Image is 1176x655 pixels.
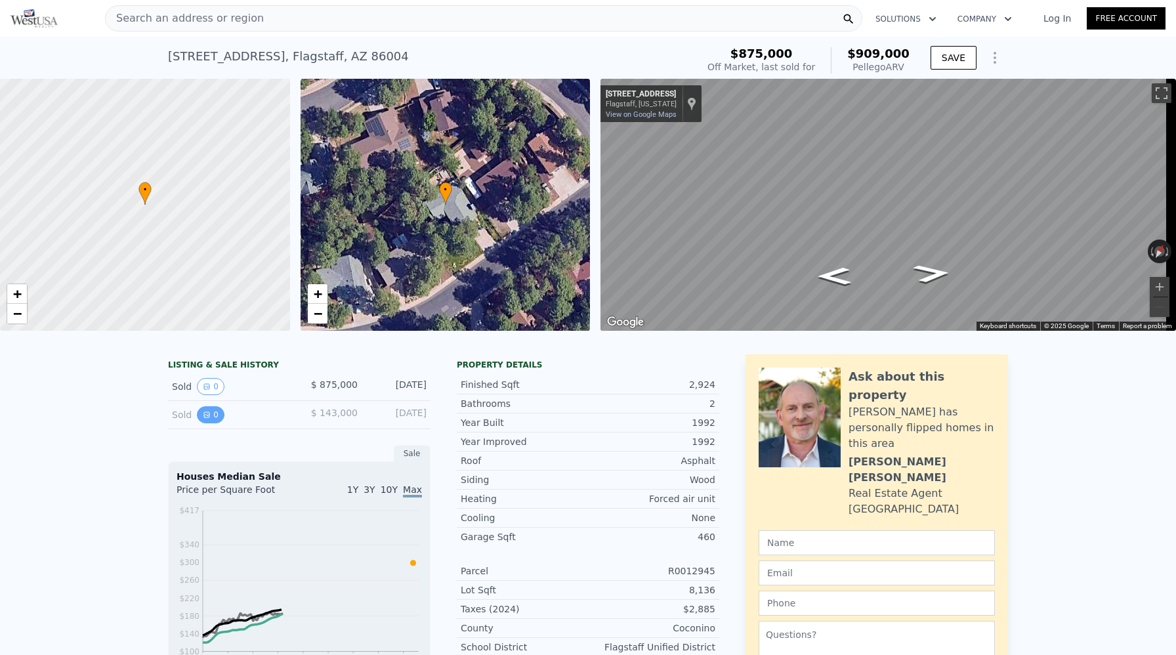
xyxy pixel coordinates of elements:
[179,576,199,585] tspan: $260
[849,486,942,501] div: Real Estate Agent
[197,378,224,395] button: View historical data
[368,406,427,423] div: [DATE]
[461,492,588,505] div: Heating
[461,530,588,543] div: Garage Sqft
[588,473,715,486] div: Wood
[197,406,224,423] button: View historical data
[606,100,677,108] div: Flagstaff, [US_STATE]
[461,435,588,448] div: Year Improved
[606,110,677,119] a: View on Google Maps
[347,484,358,495] span: 1Y
[311,408,358,418] span: $ 143,000
[461,511,588,524] div: Cooling
[606,89,677,100] div: [STREET_ADDRESS]
[1150,297,1169,317] button: Zoom out
[7,304,27,324] a: Zoom out
[1152,83,1171,103] button: Toggle fullscreen view
[10,9,58,28] img: Pellego
[849,368,995,404] div: Ask about this property
[1148,240,1155,263] button: Rotate counterclockwise
[931,46,976,70] button: SAVE
[461,641,588,654] div: School District
[1165,240,1172,263] button: Rotate clockwise
[364,484,375,495] span: 3Y
[849,454,995,486] div: [PERSON_NAME] [PERSON_NAME]
[439,182,452,205] div: •
[308,284,327,304] a: Zoom in
[179,629,199,639] tspan: $140
[461,378,588,391] div: Finished Sqft
[13,285,22,302] span: +
[803,263,866,289] path: Go Southwest, E Everest Dr
[461,602,588,616] div: Taxes (2024)
[730,47,793,60] span: $875,000
[897,260,967,287] path: Go Northeast, E Everest Dr
[177,470,422,483] div: Houses Median Sale
[179,540,199,549] tspan: $340
[982,45,1008,71] button: Show Options
[588,622,715,635] div: Coconino
[7,284,27,304] a: Zoom in
[403,484,422,497] span: Max
[381,484,398,495] span: 10Y
[168,47,409,66] div: [STREET_ADDRESS] , Flagstaff , AZ 86004
[849,404,995,452] div: [PERSON_NAME] has personally flipped homes in this area
[168,360,430,373] div: LISTING & SALE HISTORY
[588,454,715,467] div: Asphalt
[604,314,647,331] img: Google
[980,322,1036,331] button: Keyboard shortcuts
[947,7,1022,31] button: Company
[179,506,199,515] tspan: $417
[588,378,715,391] div: 2,924
[439,184,452,196] span: •
[865,7,947,31] button: Solutions
[847,47,910,60] span: $909,000
[759,591,995,616] input: Phone
[1044,322,1089,329] span: © 2025 Google
[179,558,199,567] tspan: $300
[849,501,959,517] div: [GEOGRAPHIC_DATA]
[179,612,199,621] tspan: $180
[461,397,588,410] div: Bathrooms
[313,285,322,302] span: +
[588,492,715,505] div: Forced air unit
[461,564,588,578] div: Parcel
[461,416,588,429] div: Year Built
[847,60,910,74] div: Pellego ARV
[457,360,719,370] div: Property details
[138,184,152,196] span: •
[588,511,715,524] div: None
[1087,7,1165,30] a: Free Account
[759,530,995,555] input: Name
[461,622,588,635] div: County
[368,378,427,395] div: [DATE]
[311,379,358,390] span: $ 875,000
[179,594,199,603] tspan: $220
[172,378,289,395] div: Sold
[588,435,715,448] div: 1992
[588,641,715,654] div: Flagstaff Unified District
[604,314,647,331] a: Open this area in Google Maps (opens a new window)
[106,11,264,26] span: Search an address or region
[394,445,430,462] div: Sale
[461,473,588,486] div: Siding
[759,560,995,585] input: Email
[177,483,299,504] div: Price per Square Foot
[600,79,1176,331] div: Map
[172,406,289,423] div: Sold
[588,397,715,410] div: 2
[588,416,715,429] div: 1992
[687,96,696,111] a: Show location on map
[308,304,327,324] a: Zoom out
[600,79,1176,331] div: Street View
[588,583,715,597] div: 8,136
[1150,277,1169,297] button: Zoom in
[588,602,715,616] div: $2,885
[1149,239,1169,264] button: Reset the view
[138,182,152,205] div: •
[1097,322,1115,329] a: Terms (opens in new tab)
[1028,12,1087,25] a: Log In
[707,60,815,74] div: Off Market, last sold for
[588,530,715,543] div: 460
[13,305,22,322] span: −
